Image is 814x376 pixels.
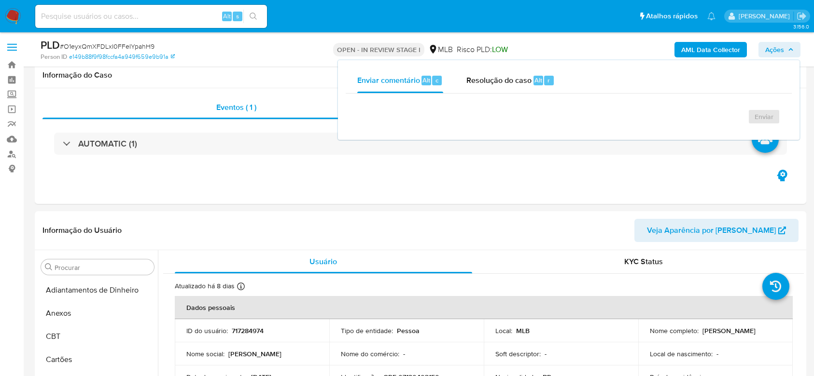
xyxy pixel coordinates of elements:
p: lucas.santiago@mercadolivre.com [739,12,793,21]
p: OPEN - IN REVIEW STAGE I [333,43,424,56]
p: Tipo de entidade : [341,326,393,335]
p: Nome social : [186,349,225,358]
h3: AUTOMATIC (1) [78,138,137,149]
p: Local : [495,326,512,335]
span: Eventos ( 1 ) [216,102,256,113]
p: Atualizado há 8 dias [175,282,235,291]
span: s [236,12,239,21]
p: - [716,349,718,358]
p: [PERSON_NAME] [702,326,756,335]
span: Enviar comentário [357,74,420,85]
button: Procurar [45,263,53,271]
p: Nome do comércio : [341,349,399,358]
span: Alt [223,12,231,21]
input: Pesquise usuários ou casos... [35,10,267,23]
p: [PERSON_NAME] [228,349,281,358]
button: Adiantamentos de Dinheiro [37,279,158,302]
p: MLB [516,326,530,335]
a: Notificações [707,12,716,20]
p: Pessoa [397,326,420,335]
button: Veja Aparência por [PERSON_NAME] [634,219,799,242]
p: Local de nascimento : [650,349,713,358]
button: search-icon [243,10,263,23]
input: Procurar [55,263,150,272]
button: Anexos [37,302,158,325]
button: CBT [37,325,158,348]
span: Ações [765,42,784,57]
div: AUTOMATIC (1) [54,133,787,155]
button: Cartões [37,348,158,371]
div: MLB [428,44,453,55]
a: e149b88f9f98fccfa4a949f659e9b91a [69,53,175,61]
p: 717284974 [232,326,264,335]
b: PLD [41,37,60,53]
span: r [547,76,550,85]
span: Alt [534,76,542,85]
span: Resolução do caso [466,74,532,85]
span: c [435,76,438,85]
b: Person ID [41,53,67,61]
th: Dados pessoais [175,296,793,319]
p: ID do usuário : [186,326,228,335]
p: Nome completo : [650,326,699,335]
span: Veja Aparência por [PERSON_NAME] [647,219,776,242]
span: Usuário [309,256,337,267]
span: Alt [422,76,430,85]
a: Sair [797,11,807,21]
h1: Informação do Usuário [42,226,122,235]
p: - [403,349,405,358]
button: Ações [758,42,800,57]
span: Risco PLD: [457,44,508,55]
span: Atalhos rápidos [646,11,698,21]
button: AML Data Collector [674,42,747,57]
h1: Informação do Caso [42,70,799,80]
p: - [545,349,547,358]
b: AML Data Collector [681,42,740,57]
span: KYC Status [624,256,663,267]
p: Soft descriptor : [495,349,541,358]
span: LOW [492,44,508,55]
span: # O1eyxQmXFDLxI0FFeIYpahH9 [60,41,154,51]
